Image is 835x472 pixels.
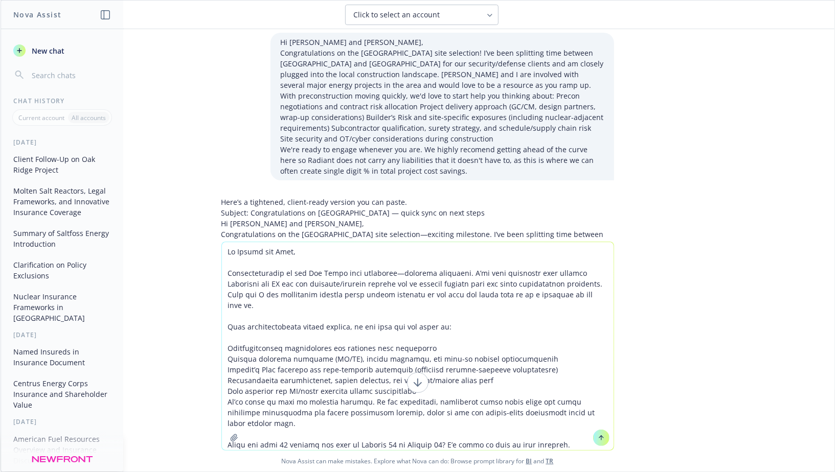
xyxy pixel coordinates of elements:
[9,256,115,284] button: Clarification on Policy Exclusions
[526,457,532,465] a: BI
[345,5,499,25] button: Click to select an account
[281,90,604,144] p: With preconstruction moving quickly, we'd love to start help you thinking about: Precon negotiati...
[1,331,123,339] div: [DATE]
[221,229,614,272] p: Congratulations on the [GEOGRAPHIC_DATA] site selection—exciting milestone. I’ve been splitting t...
[9,225,115,252] button: Summary of Saltfoss Energy Introduction
[9,375,115,413] button: Centrus Energy Corps Insurance and Shareholder Value
[546,457,554,465] a: TR
[281,37,604,48] p: Hi [PERSON_NAME] and [PERSON_NAME],
[1,97,123,105] div: Chat History
[9,343,115,371] button: Named Insureds in Insurance Document
[222,242,614,450] textarea: Lo Ipsumd sit Amet, Consecteturadip el sed Doe Tempo inci utlaboree—dolorema aliquaeni. A’mi veni...
[9,151,115,178] button: Client Follow-Up on Oak Ridge Project
[221,197,614,207] p: Here’s a tightened, client-ready version you can paste.
[281,48,604,90] p: Congratulations on the [GEOGRAPHIC_DATA] site selection! I’ve been splitting time between [GEOGRA...
[9,182,115,221] button: Molten Salt Reactors, Legal Frameworks, and Innovative Insurance Coverage
[9,431,115,469] button: American Fuel Resources Overview and Insurance Discussion
[9,41,115,60] button: New chat
[30,68,111,82] input: Search chats
[9,288,115,326] button: Nuclear Insurance Frameworks in [GEOGRAPHIC_DATA]
[281,144,604,176] p: We're ready to engage whenever you are. We highly recomend getting ahead of the curve here so Rad...
[30,45,64,56] span: New chat
[72,113,106,122] p: All accounts
[5,451,830,471] span: Nova Assist can make mistakes. Explore what Nova can do: Browse prompt library for and
[13,9,61,20] h1: Nova Assist
[1,138,123,147] div: [DATE]
[221,218,614,229] p: Hi [PERSON_NAME] and [PERSON_NAME],
[1,417,123,426] div: [DATE]
[354,10,440,20] span: Click to select an account
[221,207,614,218] p: Subject: Congratulations on [GEOGRAPHIC_DATA] — quick sync on next steps
[18,113,64,122] p: Current account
